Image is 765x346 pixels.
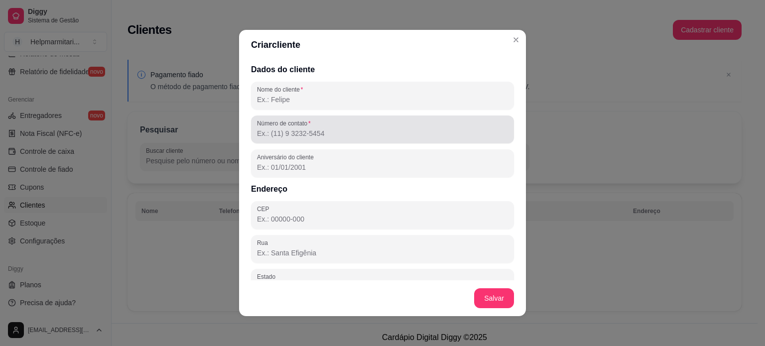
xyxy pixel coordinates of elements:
[257,85,306,94] label: Nome do cliente
[257,162,508,172] input: Aniversário do cliente
[474,288,514,308] button: Salvar
[251,183,514,195] h2: Endereço
[239,30,526,60] header: Criar cliente
[257,248,508,258] input: Rua
[257,153,317,161] label: Aniversário do cliente
[257,95,508,105] input: Nome do cliente
[257,205,272,213] label: CEP
[508,32,524,48] button: Close
[257,238,271,247] label: Rua
[251,64,514,76] h2: Dados do cliente
[257,128,508,138] input: Número de contato
[257,214,508,224] input: CEP
[257,119,314,127] label: Número de contato
[257,272,279,281] label: Estado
